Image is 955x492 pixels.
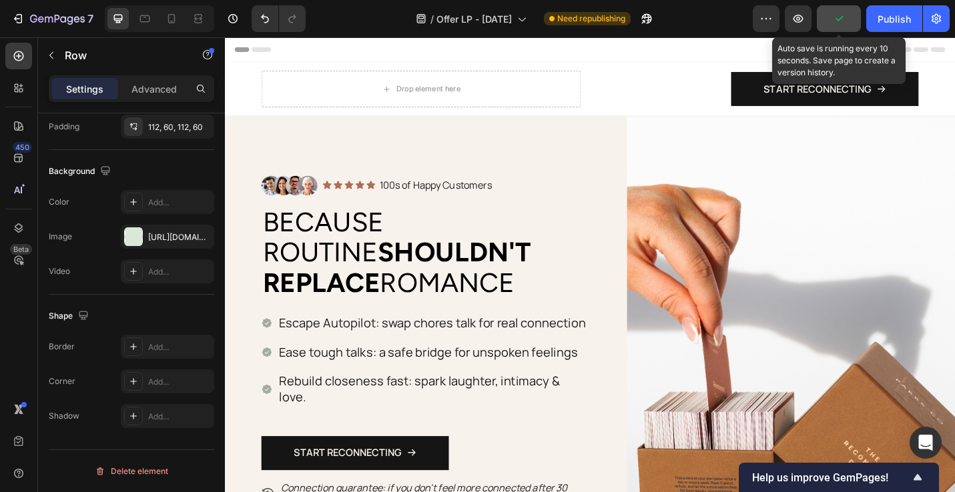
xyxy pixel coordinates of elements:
[41,185,336,287] span: Because Routine Romance
[910,427,942,459] div: Open Intercom Messenger
[557,13,625,25] span: Need republishing
[95,463,168,479] div: Delete element
[49,231,72,243] div: Image
[752,471,910,484] span: Help us improve GemPages!
[752,469,926,485] button: Show survey - Help us improve GemPages!
[5,5,99,32] button: 7
[41,218,336,287] strong: Shouldn't Replace
[10,244,32,255] div: Beta
[148,411,211,423] div: Add...
[66,82,103,96] p: Settings
[49,265,70,277] div: Video
[878,12,911,26] div: Publish
[49,307,91,325] div: Shape
[59,337,398,354] p: Ease tough talks: a safe bridge for unspoken feelings
[148,341,211,353] div: Add...
[49,341,75,353] div: Border
[148,121,211,133] div: 112, 60, 112, 60
[148,376,211,388] div: Add...
[131,82,177,96] p: Advanced
[436,12,512,26] span: Offer LP - [DATE]
[49,121,79,133] div: Padding
[59,305,398,322] p: Escape Autopilot: swap chores talk for real connection
[76,449,194,463] p: START RECONNECTING
[87,11,93,27] p: 7
[430,12,434,26] span: /
[49,163,113,181] div: Background
[866,5,922,32] button: Publish
[591,50,709,64] p: START RECONNECTING
[225,37,955,492] iframe: Design area
[170,155,293,169] p: 100s of Happy Customers
[252,5,306,32] div: Undo/Redo
[555,38,761,75] a: START RECONNECTING
[148,197,211,209] div: Add...
[40,152,101,173] img: gempages_565555323633403030-31230ece-d2a6-4464-b4ff-1d29e3270e54.png
[40,437,246,475] a: START RECONNECTING
[148,231,211,243] div: [URL][DOMAIN_NAME]
[65,47,178,63] p: Row
[49,375,75,387] div: Corner
[148,266,211,278] div: Add...
[49,196,69,208] div: Color
[49,461,214,482] button: Delete element
[13,142,32,153] div: 450
[49,410,79,422] div: Shadow
[59,369,398,403] p: Rebuild closeness fast: spark laughter, intimacy & love.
